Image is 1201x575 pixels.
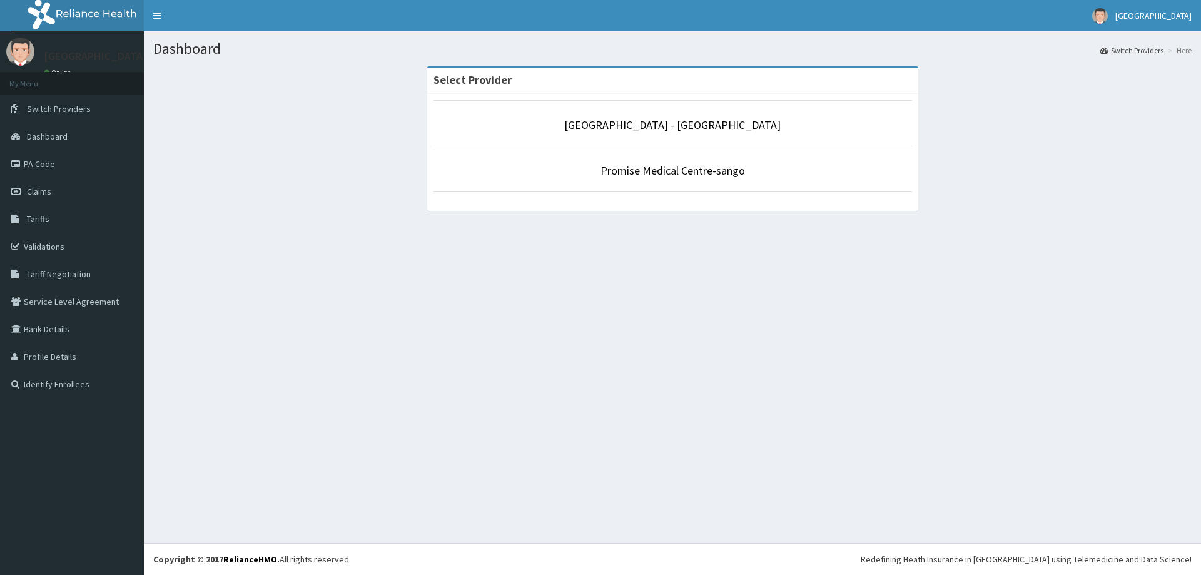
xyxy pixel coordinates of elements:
[153,554,280,565] strong: Copyright © 2017 .
[564,118,781,132] a: [GEOGRAPHIC_DATA] - [GEOGRAPHIC_DATA]
[153,41,1192,57] h1: Dashboard
[1165,45,1192,56] li: Here
[27,131,68,142] span: Dashboard
[44,51,147,62] p: [GEOGRAPHIC_DATA]
[27,103,91,114] span: Switch Providers
[27,186,51,197] span: Claims
[1100,45,1163,56] a: Switch Providers
[861,553,1192,566] div: Redefining Heath Insurance in [GEOGRAPHIC_DATA] using Telemedicine and Data Science!
[433,73,512,87] strong: Select Provider
[1092,8,1108,24] img: User Image
[144,543,1201,575] footer: All rights reserved.
[6,38,34,66] img: User Image
[1115,10,1192,21] span: [GEOGRAPHIC_DATA]
[223,554,277,565] a: RelianceHMO
[44,68,74,77] a: Online
[27,268,91,280] span: Tariff Negotiation
[27,213,49,225] span: Tariffs
[600,163,745,178] a: Promise Medical Centre-sango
